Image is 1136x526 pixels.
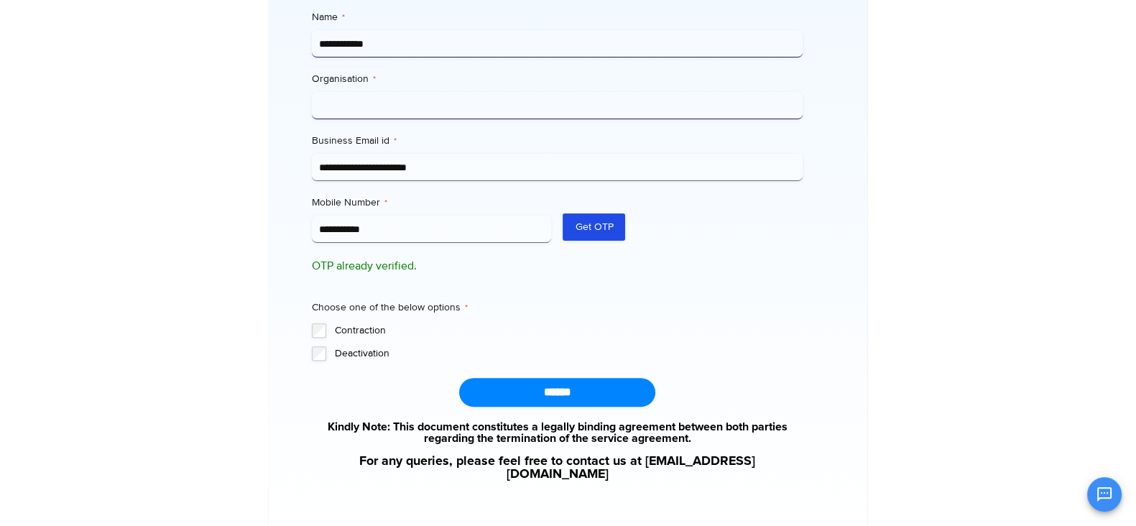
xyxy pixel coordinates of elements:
label: Deactivation [335,346,803,361]
legend: Choose one of the below options [312,300,468,315]
a: For any queries, please feel free to contact us at [EMAIL_ADDRESS][DOMAIN_NAME] [312,455,803,481]
a: Kindly Note: This document constitutes a legally binding agreement between both parties regarding... [312,421,803,444]
p: OTP already verified. [312,257,552,274]
button: Open chat [1087,477,1122,512]
label: Organisation [312,72,803,86]
label: Name [312,10,803,24]
label: Mobile Number [312,195,552,210]
button: Get OTP [563,213,625,241]
label: Contraction [335,323,803,338]
label: Business Email id [312,134,803,148]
